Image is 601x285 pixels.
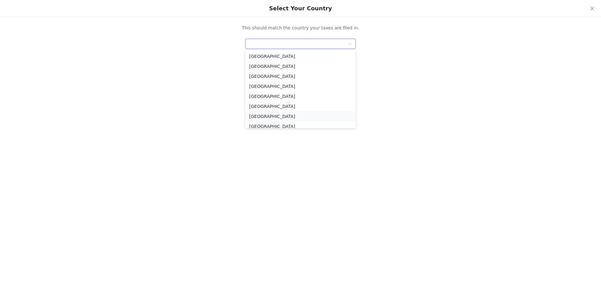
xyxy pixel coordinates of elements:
li: [GEOGRAPHIC_DATA] [245,91,356,101]
li: [GEOGRAPHIC_DATA] [245,71,356,81]
i: icon: down [348,42,352,46]
div: Select Your Country [269,5,332,12]
li: [GEOGRAPHIC_DATA] [245,121,356,131]
li: [GEOGRAPHIC_DATA] [245,111,356,121]
p: *This helps to determine your tax and payout settings. [199,51,402,57]
i: icon: close [590,6,595,11]
li: [GEOGRAPHIC_DATA] [245,101,356,111]
li: [GEOGRAPHIC_DATA] [245,51,356,61]
li: [GEOGRAPHIC_DATA] [245,81,356,91]
li: [GEOGRAPHIC_DATA] [245,61,356,71]
p: This should match the country your taxes are filed in. [199,25,402,31]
